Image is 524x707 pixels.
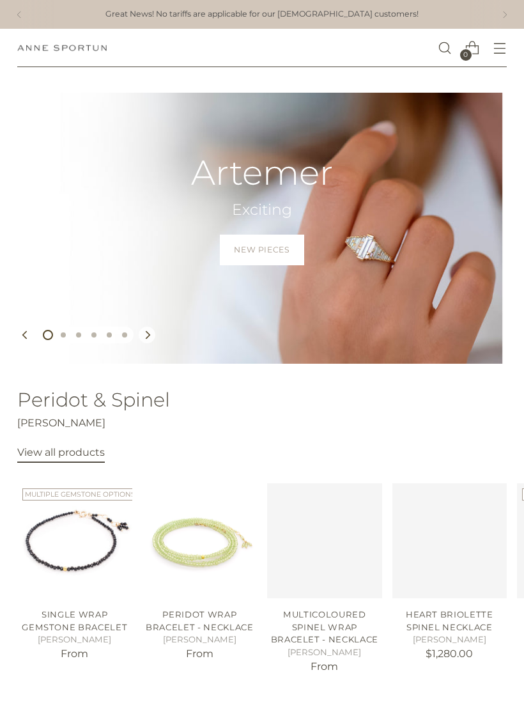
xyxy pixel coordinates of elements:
[86,327,102,343] button: Move carousel to slide 4
[17,633,132,646] h5: [PERSON_NAME]
[17,416,507,431] p: [PERSON_NAME]
[102,327,117,343] button: Move carousel to slide 5
[460,49,472,61] span: 0
[17,45,107,51] a: Anne Sportun Fine Jewellery
[117,327,132,343] button: Move carousel to slide 6
[56,327,71,343] button: Move carousel to slide 2
[17,389,507,410] h2: Peridot & Spinel
[426,648,473,660] span: $1,280.00
[406,609,493,632] a: Heart Briolette Spinel Necklace
[143,646,258,662] p: From
[234,244,289,256] span: New Pieces
[17,327,34,343] button: Move to previous carousel slide
[143,633,258,646] h5: [PERSON_NAME]
[267,659,382,674] p: From
[487,35,513,61] button: Open menu modal
[17,483,132,598] a: Single Wrap Gemstone Bracelet
[191,154,333,192] h2: Artemer
[267,646,382,659] h5: [PERSON_NAME]
[71,327,86,343] button: Move carousel to slide 3
[432,35,458,61] a: Open search modal
[392,633,507,646] h5: [PERSON_NAME]
[191,199,333,219] h2: Exciting
[17,446,105,458] span: View all products
[459,35,486,61] a: Open cart modal
[392,483,507,598] a: Heart Briolette Spinel Necklace
[105,8,419,20] a: Great News! No tariffs are applicable for our [DEMOGRAPHIC_DATA] customers!
[146,609,254,632] a: Peridot Wrap Bracelet - Necklace
[267,483,382,598] a: Multicoloured Spinel Wrap Bracelet - Necklace
[271,609,379,644] a: Multicoloured Spinel Wrap Bracelet - Necklace
[139,327,155,343] button: Move to next carousel slide
[220,235,304,265] a: New Pieces
[17,446,105,463] a: View all products
[143,483,258,598] a: Peridot Wrap Bracelet - Necklace
[17,646,132,662] p: From
[22,609,127,632] a: Single Wrap Gemstone Bracelet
